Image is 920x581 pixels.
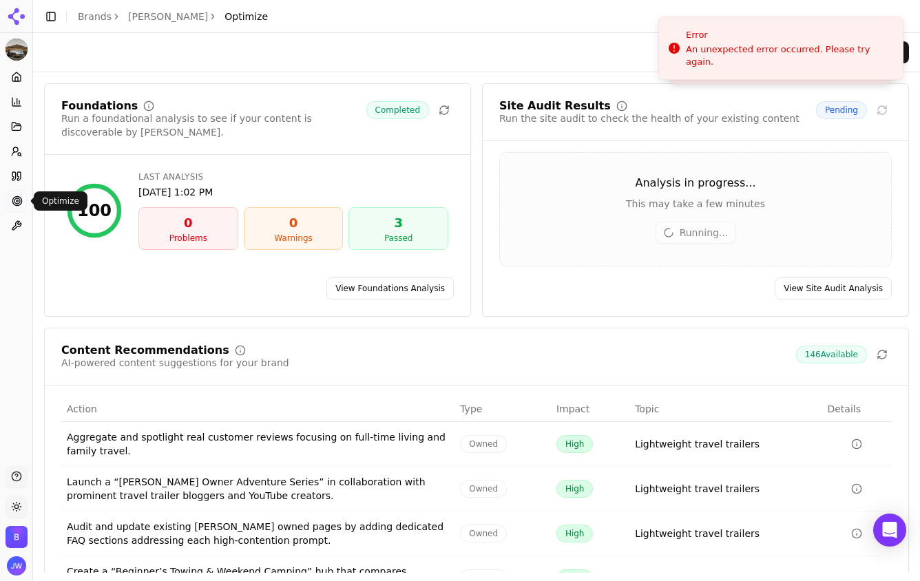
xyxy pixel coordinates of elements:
div: AI-powered content suggestions for your brand [61,356,289,370]
div: Aggregate and spotlight real customer reviews focusing on full-time living and family travel. [67,430,449,458]
span: Completed [366,101,429,119]
span: 146 Available [796,346,867,363]
div: 3 [355,213,442,233]
div: [DATE] 1:02 PM [138,185,448,199]
div: Analysis in progress... [500,175,891,191]
div: 0 [250,213,337,233]
nav: breadcrumb [78,10,268,23]
div: Optimize [34,191,87,211]
span: Owned [460,480,507,498]
a: Brands [78,11,112,22]
div: Run a foundational analysis to see if your content is discoverable by [PERSON_NAME]. [61,112,366,139]
span: Pending [816,101,867,119]
div: 100 [77,200,112,222]
div: Passed [355,233,442,244]
div: Site Audit Results [499,101,611,112]
div: 0 [145,213,232,233]
a: Lightweight travel trailers [635,437,760,451]
span: High [556,480,594,498]
img: Jonathan Wahl [7,556,26,575]
div: Problems [145,233,232,244]
img: Bowlus [6,526,28,548]
div: Foundations [61,101,138,112]
div: Open Intercom Messenger [873,514,906,547]
span: High [556,525,594,542]
div: Details [827,402,886,416]
a: View Site Audit Analysis [775,277,892,299]
span: Optimize [224,10,268,23]
div: Action [67,402,449,416]
button: Current brand: Bowlus [6,39,28,61]
a: Lightweight travel trailers [635,527,760,540]
span: Owned [460,525,507,542]
button: Open user button [7,556,26,575]
div: This may take a few minutes [500,197,891,211]
div: Error [686,28,892,42]
a: Lightweight travel trailers [635,482,760,496]
div: Impact [556,402,624,416]
div: Audit and update existing [PERSON_NAME] owned pages by adding dedicated FAQ sections addressing e... [67,520,449,547]
div: Topic [635,402,816,416]
a: View Foundations Analysis [326,277,454,299]
span: Owned [460,435,507,453]
img: Bowlus [6,39,28,61]
div: Last Analysis [138,171,448,182]
div: An unexpected error occurred. Please try again. [686,43,892,68]
div: Type [460,402,545,416]
div: Warnings [250,233,337,244]
div: Launch a “[PERSON_NAME] Owner Adventure Series” in collaboration with prominent travel trailer bl... [67,475,449,503]
button: Open organization switcher [6,526,28,548]
div: Run the site audit to check the health of your existing content [499,112,799,125]
span: High [556,435,594,453]
div: Content Recommendations [61,345,229,356]
a: [PERSON_NAME] [128,10,208,23]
